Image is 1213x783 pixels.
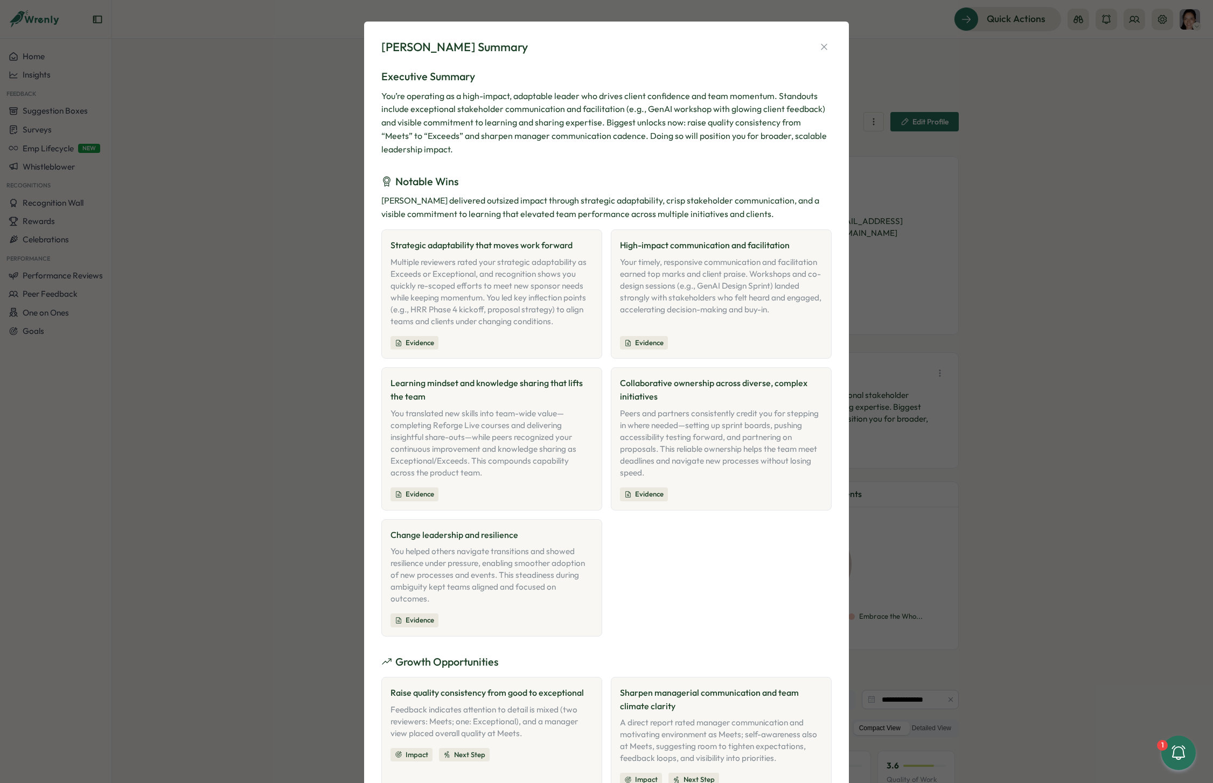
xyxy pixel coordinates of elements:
div: Evidence [620,487,668,501]
div: Multiple reviewers rated your strategic adaptability as Exceeds or Exceptional, and recognition s... [391,256,593,327]
h4: High-impact communication and facilitation [620,239,822,252]
div: [PERSON_NAME] delivered outsized impact through strategic adaptability, crisp stakeholder communi... [381,194,832,221]
div: A direct report rated manager communication and motivating environment as Meets; self-awareness a... [620,717,822,764]
h4: Learning mindset and knowledge sharing that lifts the team [391,376,593,403]
div: Your timely, responsive communication and facilitation earned top marks and client praise. Worksh... [620,256,822,316]
div: Evidence [620,336,668,350]
div: [PERSON_NAME] Summary [381,39,528,55]
h3: Notable Wins [395,173,459,190]
h4: Sharpen managerial communication and team climate clarity [620,686,822,713]
h4: Raise quality consistency from good to exceptional [391,686,593,700]
h3: Growth Opportunities [395,654,499,670]
div: Evidence [391,487,438,501]
h4: Strategic adaptability that moves work forward [391,239,593,252]
div: Evidence [391,336,438,350]
div: You translated new skills into team-wide value—completing Reforge Live courses and delivering ins... [391,408,593,479]
h3: Executive Summary [381,68,832,85]
div: Next Step [439,748,490,762]
h4: Change leadership and resilience [391,528,593,542]
div: You’re operating as a high-impact, adaptable leader who drives client confidence and team momentu... [381,89,832,156]
div: You helped others navigate transitions and showed resilience under pressure, enabling smoother ad... [391,546,593,605]
div: 1 [1157,740,1168,751]
div: Impact [391,748,433,762]
div: Evidence [391,613,438,627]
div: Feedback indicates attention to detail is mixed (two reviewers: Meets; one: Exceptional), and a m... [391,704,593,739]
button: 1 [1161,736,1196,770]
h4: Collaborative ownership across diverse, complex initiatives [620,376,822,403]
div: Peers and partners consistently credit you for stepping in where needed—setting up sprint boards,... [620,408,822,479]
